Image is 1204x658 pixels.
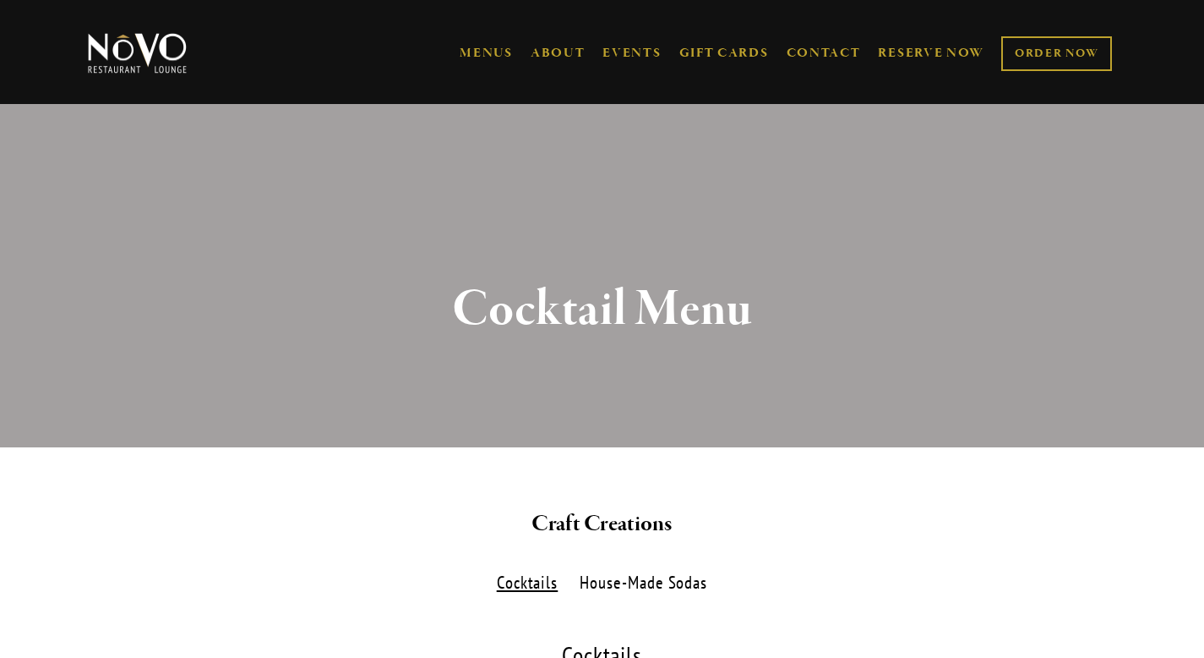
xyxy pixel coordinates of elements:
a: ORDER NOW [1001,36,1112,71]
a: RESERVE NOW [878,37,984,69]
h2: Craft Creations [116,507,1089,542]
a: CONTACT [787,37,861,69]
label: Cocktails [488,571,566,595]
img: Novo Restaurant &amp; Lounge [84,32,190,74]
h1: Cocktail Menu [116,282,1089,337]
a: GIFT CARDS [679,37,769,69]
a: EVENTS [602,45,661,62]
a: MENUS [460,45,513,62]
label: House-Made Sodas [571,571,716,595]
a: ABOUT [531,45,586,62]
